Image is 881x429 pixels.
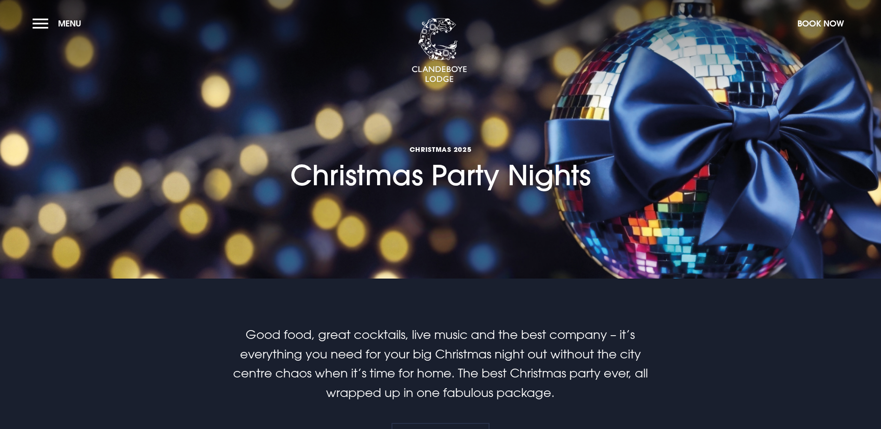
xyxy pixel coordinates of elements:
[33,13,86,33] button: Menu
[58,18,81,29] span: Menu
[290,91,591,191] h1: Christmas Party Nights
[793,13,848,33] button: Book Now
[219,325,661,402] p: Good food, great cocktails, live music and the best company – it’s everything you need for your b...
[290,145,591,154] span: Christmas 2025
[411,18,467,83] img: Clandeboye Lodge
